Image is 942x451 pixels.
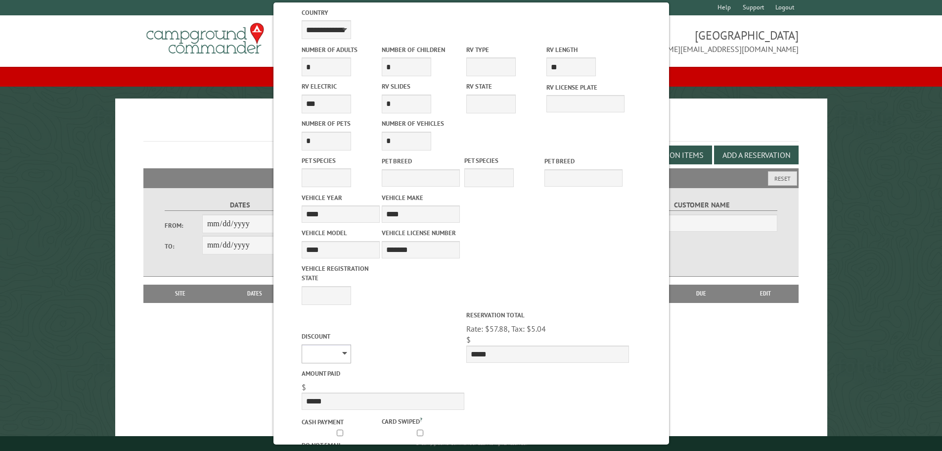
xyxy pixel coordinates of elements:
[302,369,464,378] label: Amount paid
[382,82,460,91] label: RV Slides
[464,156,542,165] label: Pet species
[143,114,799,142] h1: Reservations
[302,119,380,128] label: Number of Pets
[165,221,202,230] label: From:
[302,156,380,165] label: Pet species
[382,228,460,238] label: Vehicle License Number
[143,19,267,58] img: Campground Commander
[302,264,380,283] label: Vehicle Registration state
[302,228,380,238] label: Vehicle Model
[213,285,297,302] th: Dates
[165,200,315,211] label: Dates
[546,45,625,54] label: RV Length
[302,332,464,341] label: Discount
[382,193,460,202] label: Vehicle Make
[420,416,422,423] a: ?
[302,45,380,54] label: Number of Adults
[544,156,623,166] label: Pet breed
[382,119,460,128] label: Number of Vehicles
[732,285,799,302] th: Edit
[415,440,527,447] small: © Campground Commander LLC. All rights reserved.
[466,335,471,345] span: $
[143,168,799,187] h2: Filters
[382,156,460,166] label: Pet breed
[466,310,629,320] label: Reservation Total
[302,441,380,450] label: Do not email
[302,8,464,17] label: Country
[382,415,460,426] label: Card swiped
[302,193,380,202] label: Vehicle Year
[302,82,380,91] label: RV Electric
[148,285,213,302] th: Site
[382,45,460,54] label: Number of Children
[714,146,799,164] button: Add a Reservation
[466,324,546,334] span: Rate: $57.88, Tax: $5.04
[466,82,544,91] label: RV State
[627,200,777,211] label: Customer Name
[466,45,544,54] label: RV Type
[670,285,732,302] th: Due
[546,83,625,92] label: RV License Plate
[627,146,712,164] button: Edit Add-on Items
[302,382,306,392] span: $
[165,242,202,251] label: To:
[768,171,797,186] button: Reset
[302,417,380,427] label: Cash payment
